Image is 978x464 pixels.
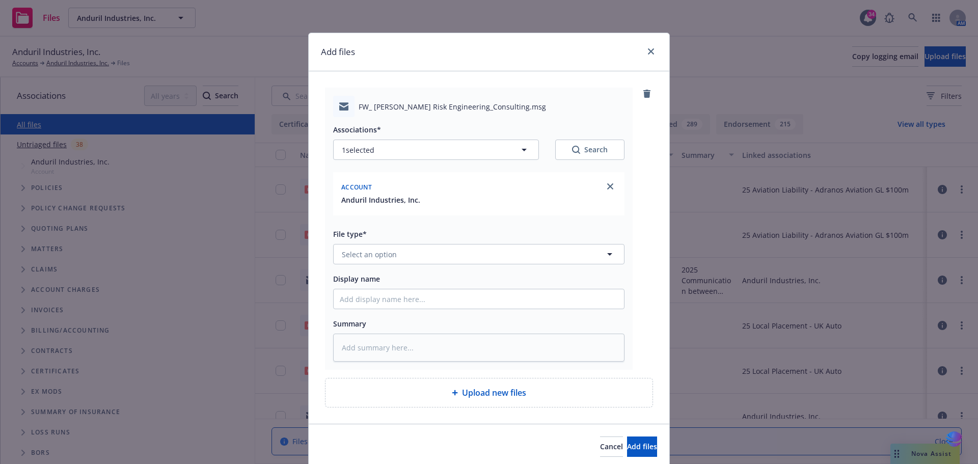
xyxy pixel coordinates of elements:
span: Display name [333,274,380,284]
button: Cancel [600,436,623,457]
span: Add files [627,442,657,451]
button: 1selected [333,140,539,160]
span: Account [341,183,372,192]
button: Anduril Industries, Inc. [341,195,420,205]
span: Summary [333,319,366,329]
button: Select an option [333,244,624,264]
span: Cancel [600,442,623,451]
h1: Add files [321,45,355,59]
a: close [645,45,657,58]
img: svg+xml;base64,PHN2ZyB3aWR0aD0iMzQiIGhlaWdodD0iMzQiIHZpZXdCb3g9IjAgMCAzNCAzNCIgZmlsbD0ibm9uZSIgeG... [945,430,963,449]
span: Upload new files [462,387,526,399]
a: close [604,180,616,193]
button: Add files [627,436,657,457]
div: Search [572,145,608,155]
button: SearchSearch [555,140,624,160]
span: File type* [333,229,367,239]
a: remove [641,88,653,100]
svg: Search [572,146,580,154]
span: FW_ [PERSON_NAME] Risk Engineering_Consulting.msg [359,101,546,112]
span: 1 selected [342,145,374,155]
div: Upload new files [325,378,653,407]
span: Associations* [333,125,381,134]
input: Add display name here... [334,289,624,309]
span: Select an option [342,249,397,260]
